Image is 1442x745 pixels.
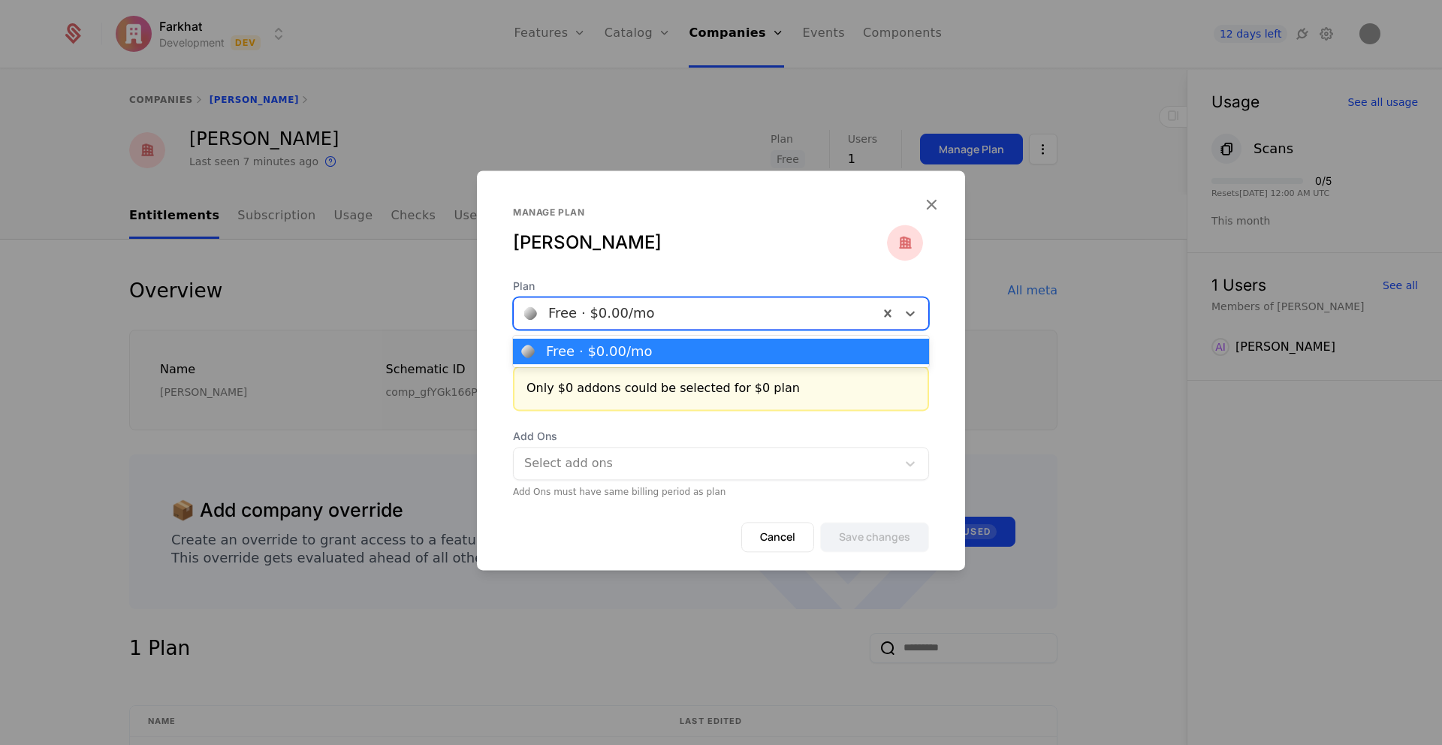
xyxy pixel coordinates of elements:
[513,486,929,498] div: Add Ons must have same billing period as plan
[513,279,929,294] span: Plan
[524,454,889,472] div: Select add ons
[513,429,929,444] span: Add Ons
[513,231,887,255] div: [PERSON_NAME]
[546,345,653,358] div: Free
[820,522,929,552] button: Save changes
[741,522,814,552] button: Cancel
[526,379,916,397] div: Only $0 addons could be selected for $0 plan
[887,225,923,261] img: Aya Ilyas
[513,207,887,219] div: Manage plan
